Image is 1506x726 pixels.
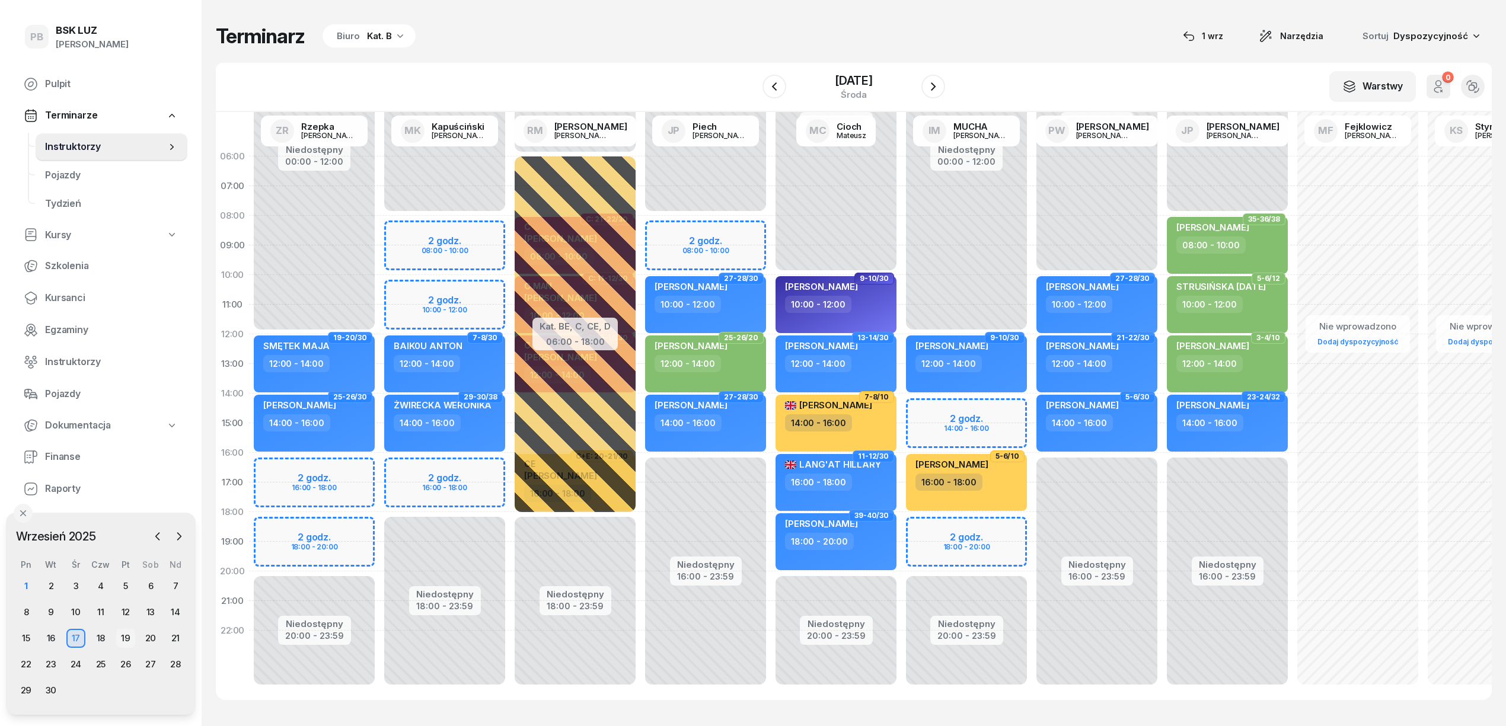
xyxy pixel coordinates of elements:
div: 10:00 - 12:00 [1176,296,1243,313]
div: Niedostępny [807,619,866,628]
div: 3 [66,577,85,596]
div: Czw [88,559,113,570]
a: RM[PERSON_NAME][PERSON_NAME] [514,116,637,146]
span: Raporty [45,481,178,497]
div: 10:00 - 12:00 [655,296,721,313]
div: 12:00 - 14:00 [655,355,721,372]
span: LANG'AT HILLARY [785,459,881,470]
div: 14:00 - 16:00 [1046,414,1113,431]
span: [PERSON_NAME] [655,281,728,292]
div: 12:00 - 14:00 [1046,355,1112,372]
a: Terminarze [14,102,187,129]
span: Pojazdy [45,386,178,402]
a: MKKapuściński[PERSON_NAME] [391,116,498,146]
span: Instruktorzy [45,139,166,155]
button: Warstwy [1329,71,1416,102]
button: 1 wrz [1172,24,1234,48]
button: Nie wprowadzonoDodaj dyspozycyjność [1313,316,1403,351]
a: PW[PERSON_NAME][PERSON_NAME] [1036,116,1159,146]
span: 27-28/30 [1115,277,1150,280]
div: BSK LUZ [56,25,129,36]
div: 7 [166,577,185,596]
span: 11-12/30 [858,455,889,458]
a: Instruktorzy [36,133,187,161]
span: Terminarze [45,108,97,123]
div: Cioch [837,122,866,131]
div: 19:00 [216,527,249,557]
div: 15 [17,629,36,648]
div: 20 [141,629,160,648]
button: Niedostępny00:00 - 12:00 [285,143,343,169]
div: 11 [91,603,110,622]
a: IMMUCHA[PERSON_NAME] [913,116,1020,146]
div: 14:00 - 16:00 [785,414,852,431]
div: 12:00 - 14:00 [785,355,851,372]
div: Nd [163,559,188,570]
div: MUCHA [953,122,1010,131]
div: 14 [166,603,185,622]
div: Kapuściński [432,122,489,131]
div: 27 [141,655,160,674]
span: [PERSON_NAME] [1176,222,1249,233]
span: Finanse [45,449,178,465]
div: 12:00 [216,319,249,349]
span: 5-6/30 [1125,396,1150,398]
a: Szkolenia [14,252,187,280]
span: 29-30/38 [464,396,497,398]
div: 25 [91,655,110,674]
div: Niedostępny [285,145,343,154]
button: Niedostępny00:00 - 12:00 [937,143,996,169]
a: Ustawienia [14,507,187,535]
div: Niedostępny [677,560,735,569]
span: JP [1181,126,1194,136]
div: 8 [17,603,36,622]
span: 19-20/30 [333,337,367,339]
div: 6 [141,577,160,596]
div: 10:00 - 12:00 [785,296,851,313]
div: 18:00 [216,497,249,527]
span: [PERSON_NAME] [785,340,858,351]
span: 9-10/30 [990,337,1019,339]
span: [PERSON_NAME] [1176,399,1249,411]
div: Biuro [337,29,360,43]
div: 16:00 - 18:00 [915,474,982,491]
span: MK [404,126,421,136]
div: 13 [141,603,160,622]
div: [PERSON_NAME] [1345,132,1402,139]
div: 2 [42,577,60,596]
div: Warstwy [1342,79,1403,94]
div: 09:00 [216,231,249,260]
div: 14:00 [216,379,249,408]
div: [PERSON_NAME] [693,132,749,139]
div: 1 [17,577,36,596]
div: Niedostępny [1068,560,1126,569]
a: JPPiech[PERSON_NAME] [652,116,759,146]
span: [PERSON_NAME] [1046,281,1119,292]
a: Kursanci [14,284,187,312]
button: 0 [1427,75,1450,98]
div: 9 [42,603,60,622]
button: BiuroKat. B [319,24,416,48]
span: Pojazdy [45,168,178,183]
span: IM [929,126,941,136]
a: Tydzień [36,190,187,218]
span: Narzędzia [1280,29,1323,43]
a: Pojazdy [36,161,187,190]
span: SMĘTEK MAJA [263,340,330,351]
div: Nie wprowadzono [1313,319,1403,334]
span: 5-6/12 [1257,277,1280,280]
div: 16:00 - 23:59 [677,569,735,581]
div: [PERSON_NAME] [1076,132,1133,139]
div: 11:00 [216,290,249,319]
div: 00:00 - 12:00 [937,154,996,167]
span: PW [1048,126,1065,136]
div: Pt [113,559,138,570]
div: Pn [14,559,39,570]
button: Niedostępny18:00 - 23:59 [547,587,604,613]
a: JP[PERSON_NAME][PERSON_NAME] [1166,116,1289,146]
span: Wrzesień 2025 [11,527,101,546]
span: 35-36/38 [1248,218,1280,220]
div: 18:00 - 20:00 [785,533,854,550]
a: Kursy [14,222,187,249]
div: [PERSON_NAME] [1207,132,1263,139]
